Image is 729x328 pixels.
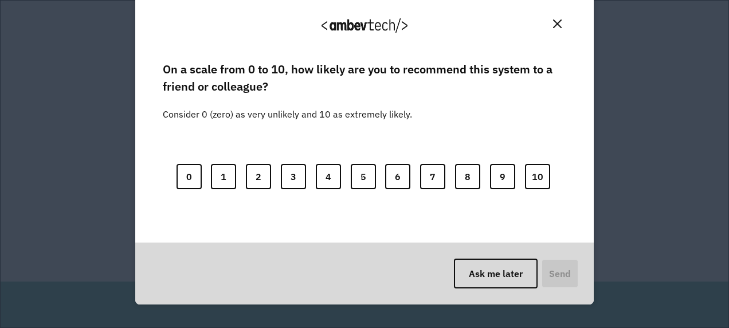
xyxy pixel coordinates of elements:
button: Close [548,15,566,33]
button: 2 [246,164,271,189]
button: 6 [385,164,410,189]
button: 0 [177,164,202,189]
img: Logo Ambevtech [322,18,407,33]
button: 7 [420,164,445,189]
label: On a scale from 0 to 10, how likely are you to recommend this system to a friend or colleague? [163,61,566,96]
label: Consider 0 (zero) as very unlikely and 10 as extremely likely. [163,93,412,121]
button: 3 [281,164,306,189]
button: 9 [490,164,515,189]
button: 8 [455,164,480,189]
img: Close [553,19,562,28]
button: Ask me later [454,259,538,288]
button: 10 [525,164,550,189]
button: 4 [316,164,341,189]
button: 1 [211,164,236,189]
button: 5 [351,164,376,189]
